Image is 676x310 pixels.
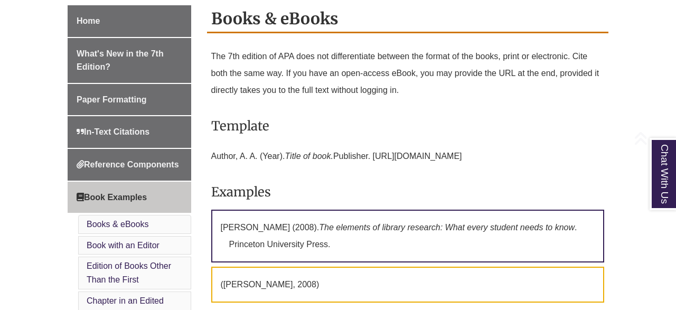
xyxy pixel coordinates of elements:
[87,261,171,284] a: Edition of Books Other Than the First
[211,44,605,103] p: The 7th edition of APA does not differentiate between the format of the books, print or electroni...
[634,131,673,145] a: Back to Top
[68,38,191,83] a: What's New in the 7th Edition?
[87,241,159,250] a: Book with an Editor
[211,180,605,204] h3: Examples
[77,95,146,104] span: Paper Formatting
[68,116,191,148] a: In-Text Citations
[77,127,149,136] span: In-Text Citations
[211,267,605,303] p: ([PERSON_NAME], 2008)
[87,220,148,229] a: Books & eBooks
[68,182,191,213] a: Book Examples
[77,193,147,202] span: Book Examples
[68,84,191,116] a: Paper Formatting
[211,114,605,138] h3: Template
[77,49,164,72] span: What's New in the 7th Edition?
[68,149,191,181] a: Reference Components
[211,144,605,169] p: Author, A. A. (Year). Publisher. [URL][DOMAIN_NAME]
[207,5,609,33] h2: Books & eBooks
[211,210,605,262] p: [PERSON_NAME] (2008). . Princeton University Press.
[68,5,191,37] a: Home
[77,160,179,169] span: Reference Components
[77,16,100,25] span: Home
[319,223,575,232] em: The elements of library research: What every student needs to know
[285,152,333,161] em: Title of book.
